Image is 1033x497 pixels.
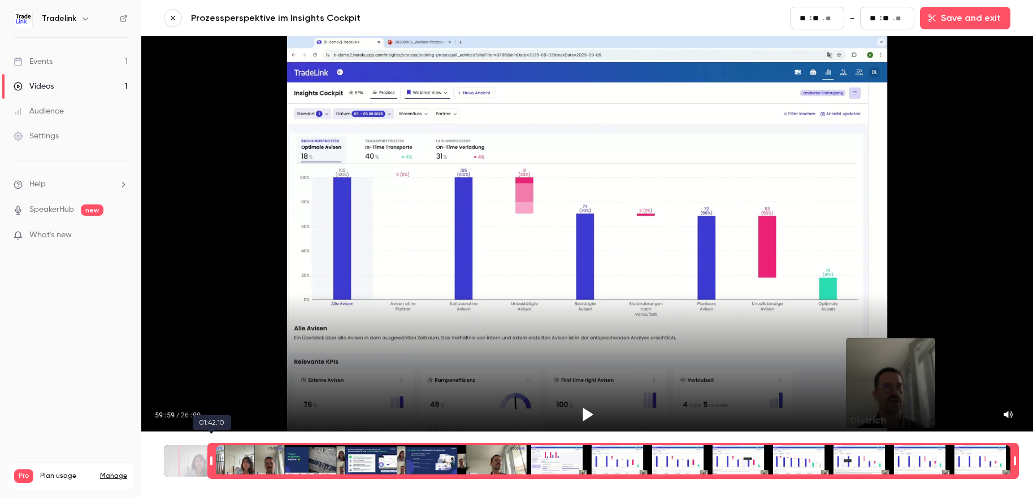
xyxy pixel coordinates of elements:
[997,403,1019,426] button: Mute
[813,12,822,24] input: seconds
[29,229,72,241] span: What's new
[40,472,93,481] span: Plan usage
[42,13,76,24] h6: Tradelink
[893,12,895,24] span: .
[790,7,844,29] fieldset: 01:42.10
[181,410,201,419] span: 26:00
[155,410,175,419] span: 59:59
[823,12,824,24] span: .
[870,12,879,24] input: minutes
[155,410,201,419] div: 59:59
[100,472,127,481] a: Manage
[207,444,215,478] div: Time range seconds start time
[29,204,74,216] a: SpeakerHub
[810,12,811,24] span: :
[574,401,601,428] button: Play
[850,11,854,25] span: -
[920,7,1010,29] button: Save and exit
[14,81,54,92] div: Videos
[880,12,882,24] span: :
[14,130,59,142] div: Settings
[14,469,33,483] span: Pro
[141,36,1033,431] section: Video player
[191,11,462,25] a: Prozessperspektive im Insights Cockpit
[883,12,892,24] input: seconds
[860,7,914,29] fieldset: 27:42.44
[800,12,809,24] input: minutes
[896,12,905,25] input: milliseconds
[29,178,46,190] span: Help
[164,445,1010,477] div: Time range selector
[1011,444,1019,478] div: Time range seconds end time
[14,106,64,117] div: Audience
[826,12,835,25] input: milliseconds
[14,56,53,67] div: Events
[14,178,128,190] li: help-dropdown-opener
[14,10,32,28] img: Tradelink
[81,204,103,216] span: new
[176,410,180,419] span: /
